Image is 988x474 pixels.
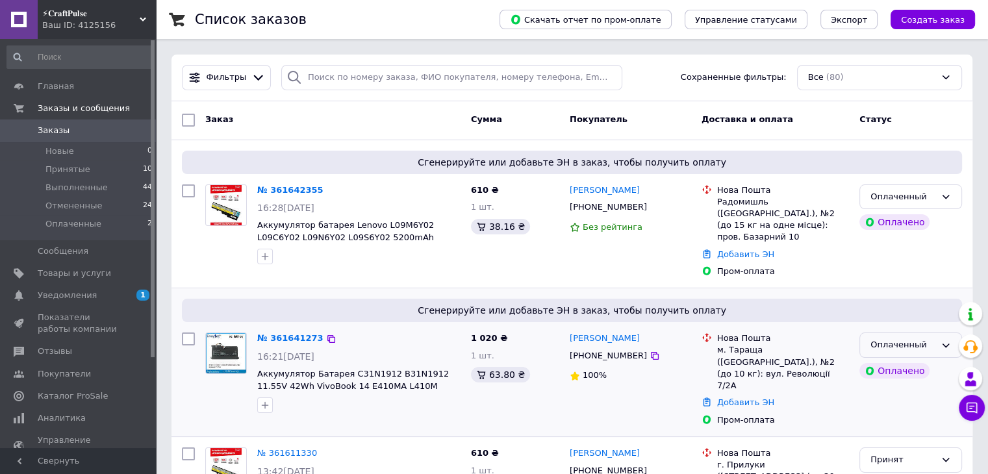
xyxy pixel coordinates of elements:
span: Оплаченные [45,218,101,230]
span: Покупатели [38,368,91,380]
input: Поиск [6,45,153,69]
div: Оплачено [859,363,930,379]
span: Главная [38,81,74,92]
div: Пром-оплата [717,414,849,426]
input: Поиск по номеру заказа, ФИО покупателя, номеру телефона, Email, номеру накладной [281,65,622,90]
span: 16:28[DATE] [257,203,314,213]
a: Добавить ЭН [717,397,774,407]
div: Нова Пошта [717,447,849,459]
span: Товары и услуги [38,268,111,279]
span: 100% [583,370,607,380]
div: [PHONE_NUMBER] [567,199,650,216]
span: Уведомления [38,290,97,301]
span: 610 ₴ [471,185,499,195]
span: Покупатель [570,114,627,124]
a: [PERSON_NAME] [570,184,640,197]
span: 16:21[DATE] [257,351,314,362]
a: № 361641273 [257,333,323,343]
a: Добавить ЭН [717,249,774,259]
span: Экспорт [831,15,867,25]
span: Показатели работы компании [38,312,120,335]
span: Аналитика [38,412,86,424]
a: [PERSON_NAME] [570,447,640,460]
a: Создать заказ [878,14,975,24]
img: Фото товару [206,333,246,373]
span: Отзывы [38,345,72,357]
span: Сгенерируйте или добавьте ЭН в заказ, чтобы получить оплату [187,156,957,169]
h1: Список заказов [195,12,307,27]
span: Без рейтинга [583,222,642,232]
img: Фото товару [210,185,242,225]
button: Скачать отчет по пром-оплате [500,10,672,29]
div: Оплаченный [870,190,935,204]
span: Сгенерируйте или добавьте ЭН в заказ, чтобы получить оплату [187,304,957,317]
div: Оплаченный [870,338,935,352]
div: Нова Пошта [717,184,849,196]
span: Управление статусами [695,15,797,25]
div: [PHONE_NUMBER] [567,347,650,364]
span: ⚡𝐂𝐫𝐚𝐟𝐭𝐏𝐮𝐥𝐬𝐞 [42,8,140,19]
span: Сумма [471,114,502,124]
span: Выполненные [45,182,108,193]
div: Нова Пошта [717,332,849,344]
span: 1 [136,290,149,301]
span: 0 [147,145,152,157]
button: Экспорт [820,10,878,29]
span: Фильтры [207,71,247,84]
span: Доставка и оплата [702,114,793,124]
button: Чат с покупателем [959,395,985,421]
span: (80) [826,72,844,82]
a: № 361642355 [257,185,323,195]
span: Каталог ProSale [38,390,108,402]
a: Аккумулятор батарея Lenovo L09M6Y02 L09C6Y02 L09N6Y02 L09S6Y02 5200mAh Чёрный для ноутбука CRP24 [257,220,434,254]
span: 610 ₴ [471,448,499,458]
span: 44 [143,182,152,193]
span: 1 шт. [471,202,494,212]
a: № 361611330 [257,448,317,458]
div: Ваш ID: 4125156 [42,19,156,31]
span: Заказ [205,114,233,124]
span: Принятые [45,164,90,175]
a: Аккумулятор Батарея C31N1912 B31N1912 11.55V 42Wh VivoBook 14 E410MA L410M E410KA E510MA E510KA F... [257,369,449,403]
a: Фото товару [205,184,247,226]
span: 1 020 ₴ [471,333,507,343]
div: Оплачено [859,214,930,230]
button: Управление статусами [685,10,807,29]
span: Сохраненные фильтры: [681,71,787,84]
span: Статус [859,114,892,124]
button: Создать заказ [891,10,975,29]
span: 24 [143,200,152,212]
span: Отмененные [45,200,102,212]
div: 38.16 ₴ [471,219,530,234]
span: 1 шт. [471,351,494,360]
span: Создать заказ [901,15,965,25]
span: 10 [143,164,152,175]
a: [PERSON_NAME] [570,332,640,345]
div: 63.80 ₴ [471,367,530,382]
div: Пром-оплата [717,266,849,277]
span: Управление сайтом [38,434,120,458]
span: Скачать отчет по пром-оплате [510,14,661,25]
span: Заказы [38,125,70,136]
a: Фото товару [205,332,247,374]
span: Заказы и сообщения [38,103,130,114]
span: Все [808,71,824,84]
span: 2 [147,218,152,230]
div: Радомишль ([GEOGRAPHIC_DATA].), №2 (до 15 кг на одне місце): пров. Базарний 10 [717,196,849,243]
div: Принят [870,453,935,467]
span: Сообщения [38,245,88,257]
div: м. Тараща ([GEOGRAPHIC_DATA].), №2 (до 10 кг): вул. Революції 7/2А [717,344,849,392]
span: Новые [45,145,74,157]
